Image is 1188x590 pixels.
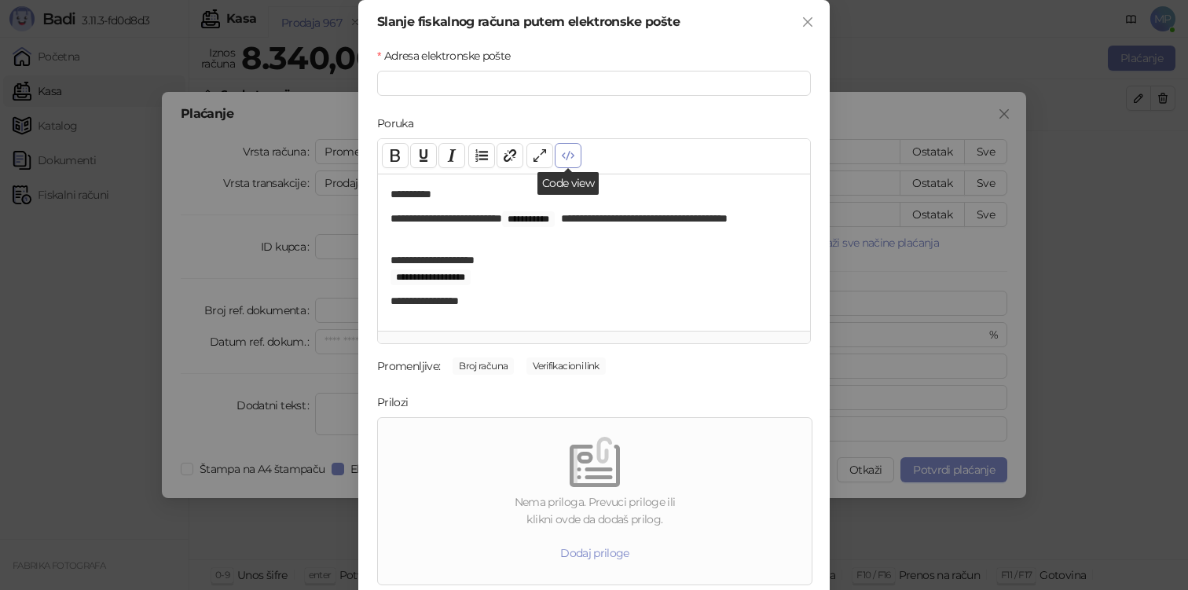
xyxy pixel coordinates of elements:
[377,16,811,28] div: Slanje fiskalnog računa putem elektronske pošte
[526,143,553,168] button: Full screen
[468,143,495,168] button: List
[410,143,437,168] button: Underline
[555,143,581,168] button: Code view
[526,357,605,375] span: Verifikacioni link
[377,357,440,375] div: Promenljive:
[438,143,465,168] button: Italic
[570,437,620,487] img: empty
[377,394,418,411] label: Prilozi
[548,541,642,566] button: Dodaj priloge
[384,493,805,528] div: Nema priloga. Prevuci priloge ili klikni ovde da dodaš prilog.
[377,71,811,96] input: Adresa elektronske pošte
[801,16,814,28] span: close
[795,16,820,28] span: Zatvori
[497,143,523,168] button: Link
[795,9,820,35] button: Close
[377,47,520,64] label: Adresa elektronske pošte
[453,357,514,375] span: Broj računa
[384,424,805,578] span: emptyNema priloga. Prevuci priloge iliklikni ovde da dodaš prilog.Dodaj priloge
[377,115,423,132] label: Poruka
[382,143,409,168] button: Bold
